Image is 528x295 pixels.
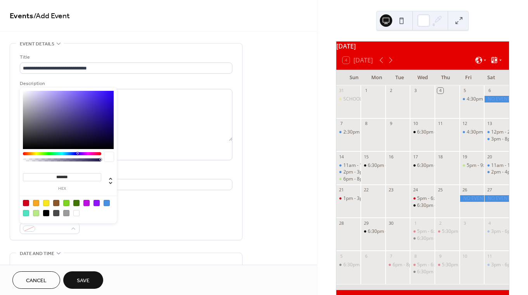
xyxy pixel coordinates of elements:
div: 11 [486,253,492,259]
div: 27 [486,187,492,193]
div: 15 [363,154,369,160]
div: #F5A623 [33,200,39,206]
div: 6pm - 8pm - [PERSON_NAME] [393,262,456,268]
div: 30 [388,220,394,226]
div: 9 [388,121,394,127]
div: 18 [437,154,443,160]
span: Date and time [20,250,54,258]
div: #7ED321 [63,200,69,206]
div: Sun [343,70,365,85]
div: 13 [486,121,492,127]
div: 3 [462,220,468,226]
div: 3pm - 6pm - PRONSCHINSKE BIRTHDAY PARTY [484,262,509,268]
div: 2pm - 3pm - JOSH BASKETBALL [336,169,361,175]
div: #4A90E2 [104,200,110,206]
button: Save [63,271,103,289]
div: 10 [462,253,468,259]
div: 6:30pm - 8:30pm - LC BIBLE STUDY [410,235,435,242]
div: 5pm - 6:30pm RISING STARS BASKETBALL 1 [417,228,511,235]
div: 3pm - 8pm - LC DANCE EVENT [484,136,509,142]
div: 6pm - 8pm - WENDY PICKLEBALL [386,262,410,268]
div: 24 [412,187,418,193]
div: 11am - 1pm - LEONHARDT BIRTHDAY PARTY [336,162,361,169]
div: Thu [434,70,457,85]
div: 6:30pm - 8:30pm - LC BIBLE STUDY [410,269,435,275]
div: Sat [480,70,503,85]
div: 5pm - 6:30pm RISING STARS BASKETBALL 1 [417,262,511,268]
div: 11am - 1pm - [PERSON_NAME] BIRTHDAY PARTY [343,162,448,169]
div: 6pm - 8pm - HIGH SCHOOL OPEN MIC [336,176,361,182]
div: #8B572A [53,200,59,206]
span: Save [77,277,90,285]
div: Location [20,170,231,178]
div: 7 [388,253,394,259]
div: 5pm - 6:30pm RISING STARS BASKETBALL 1 [410,262,435,268]
div: 8 [363,121,369,127]
div: 3 [412,88,418,94]
div: 10 [412,121,418,127]
a: Cancel [12,271,60,289]
div: 6:30pm - 8pm - AVERAGE JOES GAME NIGHT [336,262,361,268]
div: 2pm - 4pm - LISA BIRTHDAY PARTY [484,169,509,175]
div: 4 [437,88,443,94]
div: #417505 [73,200,80,206]
div: 6 [363,253,369,259]
div: Title [20,53,231,61]
div: Wed [411,70,434,85]
div: 3pm - 6pm - KELLY BIRTHDAY PARTY [484,228,509,235]
div: 5pm - 9:30pm - OPEN GYM [460,162,485,169]
div: 19 [462,154,468,160]
div: 22 [363,187,369,193]
div: 2pm - 3pm - JOSH BASKETBALL [343,169,410,175]
div: 1pm - 3pm - [PERSON_NAME] BIRTHDAY PARTY [343,195,446,202]
div: Fri [457,70,480,85]
div: 5 [462,88,468,94]
div: 21 [339,187,344,193]
div: #B8E986 [33,210,39,216]
div: 5pm - 6:30pm RISING STARS BASKETBALL 1 [417,195,511,202]
div: 5pm - 6:30pm RISING STARS BASKETBALL 1 [410,228,435,235]
div: 2 [437,220,443,226]
a: Events [10,9,33,24]
div: NO EVENTS 9/26-9/27 [484,195,509,202]
div: 11am - 1pm - HEIN BIRTHDAY PARTY [484,162,509,169]
div: 8 [412,253,418,259]
div: #FFFFFF [73,210,80,216]
div: #000000 [43,210,49,216]
div: 6pm - 8pm - HIGH SCHOOL OPEN MIC [343,176,425,182]
label: hex [23,187,101,191]
div: 6:30pm - 9:30pm - YOUNG LIFE [361,228,386,235]
div: NO EVENTS 09/06/2025 [484,96,509,102]
span: Event details [20,40,54,48]
div: SCHOOL'S OUT FOR SUMMER! No bookings available [343,96,457,102]
div: Description [20,80,231,88]
div: 9 [437,253,443,259]
div: 12 [462,121,468,127]
div: 5pm - 6:30pm RISING STARS BASKETBALL 1 [410,195,435,202]
div: 25 [437,187,443,193]
div: 6:30pm - 8:30pm - LC BIBLE STUDY [410,129,435,135]
div: 29 [363,220,369,226]
span: Cancel [26,277,47,285]
div: 6:30pm - 8:30pm - LC BIBLE STUDY [410,162,435,169]
div: 2 [388,88,394,94]
div: 1 [363,88,369,94]
div: End date [130,263,152,271]
div: 16 [388,154,394,160]
div: 31 [339,88,344,94]
div: Start date [20,263,44,271]
div: 6 [486,88,492,94]
div: SCHOOL'S OUT FOR SUMMER! No bookings available [336,96,361,102]
div: #BD10E0 [83,200,90,206]
div: #9013FE [93,200,100,206]
div: 2:30pm - 3:30pm - JOSH BASKETBALL [336,129,361,135]
div: Mon [365,70,388,85]
div: 6:30pm - 8pm - AVERAGE JOES GAME NIGHT [343,262,439,268]
div: 2:30pm - 3:30pm - [PERSON_NAME] BASKETBALL [343,129,449,135]
div: Tue [388,70,411,85]
div: 6:30pm - 9:30pm - YOUNG LIFE [368,228,435,235]
div: 17 [412,154,418,160]
div: 11 [437,121,443,127]
div: 7 [339,121,344,127]
div: NO EVENTS 9/26-9/27 [460,195,485,202]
